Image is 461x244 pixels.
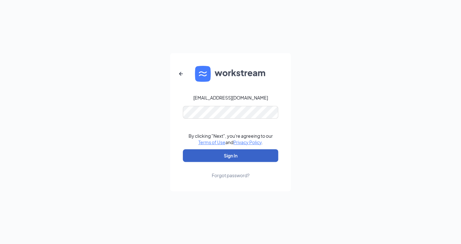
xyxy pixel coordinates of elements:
[195,66,266,82] img: WS logo and Workstream text
[189,133,273,145] div: By clicking "Next", you're agreeing to our and .
[193,94,268,101] div: [EMAIL_ADDRESS][DOMAIN_NAME]
[173,66,189,81] button: ArrowLeftNew
[212,162,250,178] a: Forgot password?
[198,139,225,145] a: Terms of Use
[233,139,262,145] a: Privacy Policy
[212,172,250,178] div: Forgot password?
[183,149,278,162] button: Sign In
[177,70,185,78] svg: ArrowLeftNew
